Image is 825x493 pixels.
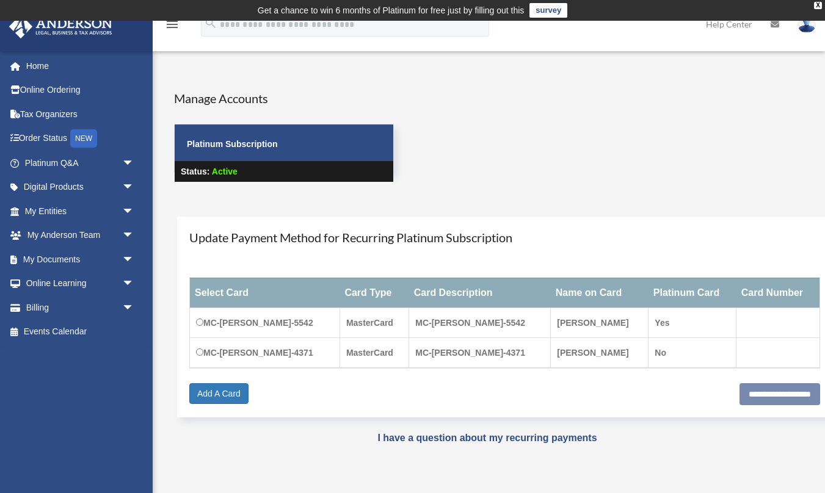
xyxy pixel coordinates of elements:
th: Card Description [409,278,551,308]
a: Digital Productsarrow_drop_down [9,175,153,200]
td: Yes [649,308,736,337]
a: Events Calendar [9,320,153,344]
span: arrow_drop_down [122,175,147,200]
a: Home [9,54,153,78]
strong: Status: [181,167,209,176]
td: MC-[PERSON_NAME]-4371 [190,337,340,368]
strong: Platinum Subscription [187,139,278,149]
span: arrow_drop_down [122,223,147,248]
a: Online Ordering [9,78,153,103]
img: Anderson Advisors Platinum Portal [5,15,116,38]
img: User Pic [798,15,816,33]
span: Active [212,167,238,176]
i: search [204,16,217,30]
span: arrow_drop_down [122,151,147,176]
a: menu [165,21,180,32]
td: MC-[PERSON_NAME]-5542 [190,308,340,337]
td: [PERSON_NAME] [551,308,649,337]
h4: Manage Accounts [174,90,394,107]
span: arrow_drop_down [122,247,147,272]
span: arrow_drop_down [122,272,147,297]
div: Get a chance to win 6 months of Platinum for free just by filling out this [258,3,525,18]
div: NEW [70,129,97,148]
a: survey [529,3,567,18]
th: Select Card [190,278,340,308]
i: menu [165,17,180,32]
a: My Anderson Teamarrow_drop_down [9,223,153,248]
th: Card Type [340,278,409,308]
a: I have a question about my recurring payments [377,433,597,443]
td: [PERSON_NAME] [551,337,649,368]
a: Order StatusNEW [9,126,153,151]
td: MasterCard [340,308,409,337]
span: arrow_drop_down [122,199,147,224]
td: MC-[PERSON_NAME]-5542 [409,308,551,337]
a: Billingarrow_drop_down [9,295,153,320]
span: arrow_drop_down [122,295,147,320]
a: Online Learningarrow_drop_down [9,272,153,296]
div: close [814,2,822,9]
h4: Update Payment Method for Recurring Platinum Subscription [189,229,820,246]
th: Card Number [736,278,820,308]
td: MasterCard [340,337,409,368]
a: Tax Organizers [9,102,153,126]
td: No [649,337,736,368]
td: MC-[PERSON_NAME]-4371 [409,337,551,368]
a: My Entitiesarrow_drop_down [9,199,153,223]
a: Platinum Q&Aarrow_drop_down [9,151,153,175]
th: Platinum Card [649,278,736,308]
a: My Documentsarrow_drop_down [9,247,153,272]
th: Name on Card [551,278,649,308]
a: Add A Card [189,383,249,404]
